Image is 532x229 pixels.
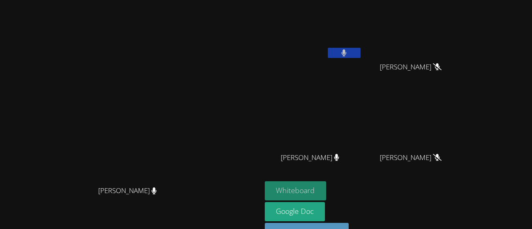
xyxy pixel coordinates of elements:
[380,152,442,164] span: [PERSON_NAME]
[281,152,339,164] span: [PERSON_NAME]
[380,61,442,73] span: [PERSON_NAME]
[265,181,327,200] button: Whiteboard
[98,185,157,197] span: [PERSON_NAME]
[265,202,325,221] a: Google Doc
